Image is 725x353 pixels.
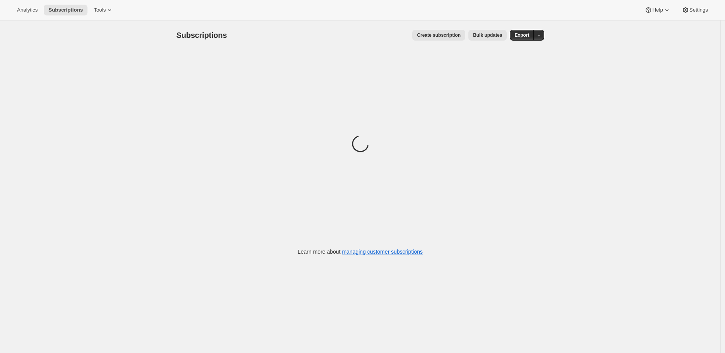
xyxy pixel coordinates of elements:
button: Help [640,5,675,15]
button: Create subscription [412,30,465,41]
button: Analytics [12,5,42,15]
span: Bulk updates [473,32,502,38]
button: Settings [677,5,713,15]
button: Export [510,30,534,41]
span: Export [514,32,529,38]
span: Subscriptions [177,31,227,39]
button: Bulk updates [468,30,507,41]
span: Help [652,7,663,13]
button: Tools [89,5,118,15]
a: managing customer subscriptions [342,249,423,255]
span: Settings [689,7,708,13]
button: Subscriptions [44,5,87,15]
span: Subscriptions [48,7,83,13]
p: Learn more about [298,248,423,256]
span: Create subscription [417,32,461,38]
span: Analytics [17,7,38,13]
span: Tools [94,7,106,13]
